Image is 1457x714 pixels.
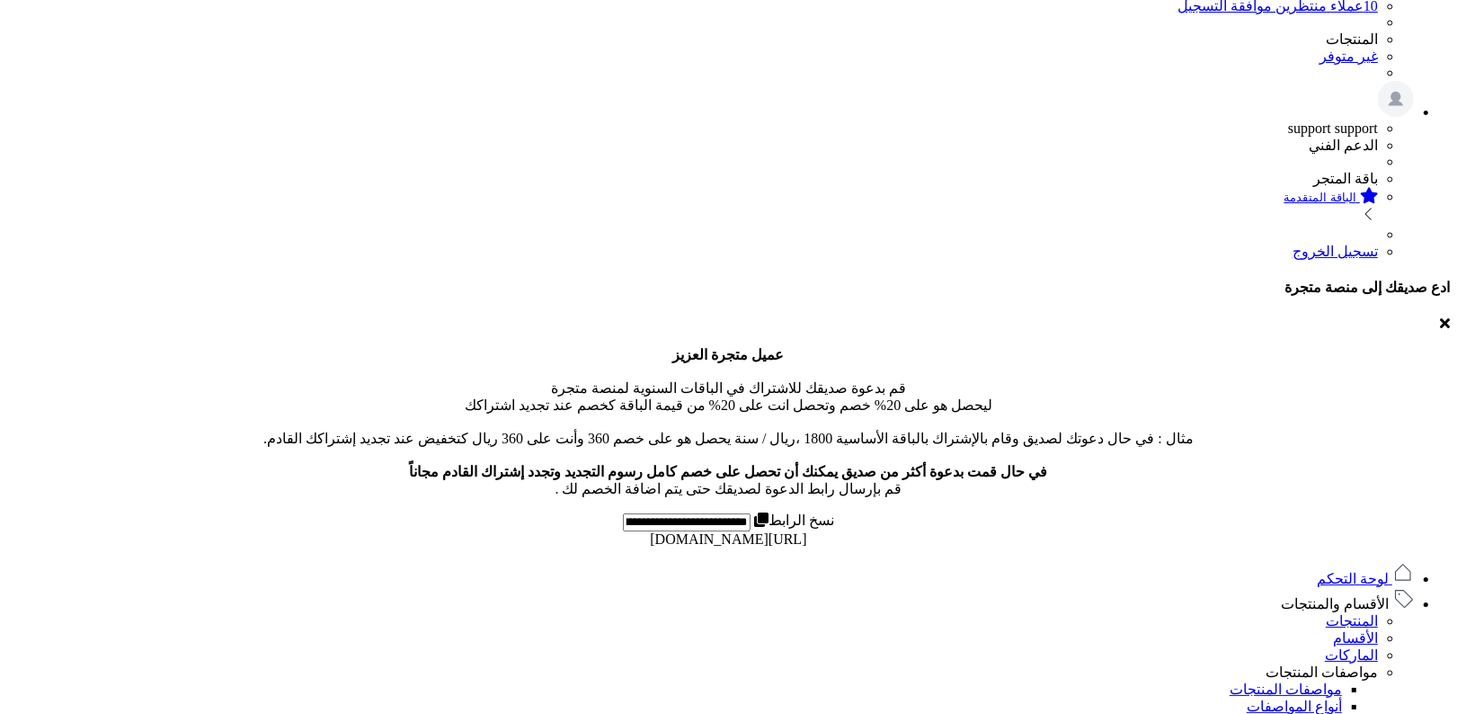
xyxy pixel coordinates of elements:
a: تسجيل الخروج [1293,244,1378,259]
span: support support [1288,120,1378,136]
p: قم بدعوة صديقك للاشتراك في الباقات السنوية لمنصة متجرة ليحصل هو على 20% خصم وتحصل انت على 20% من ... [7,346,1450,497]
a: غير متوفر [1319,49,1378,64]
div: [URL][DOMAIN_NAME] [7,531,1450,548]
a: الباقة المتقدمة [7,187,1378,227]
span: لوحة التحكم [1317,571,1389,586]
a: المنتجات [1326,613,1378,629]
small: الباقة المتقدمة [1284,191,1356,204]
li: الدعم الفني [7,137,1378,154]
a: الأقسام [1333,630,1378,646]
li: باقة المتجر [7,170,1378,187]
li: المنتجات [7,31,1378,48]
a: مواصفات المنتجات [1266,665,1378,680]
a: أنواع المواصفات [1247,699,1342,714]
span: الأقسام والمنتجات [1281,596,1389,611]
b: عميل متجرة العزيز [673,347,785,362]
h4: ادع صديقك إلى منصة متجرة [7,279,1450,296]
label: نسخ الرابط [751,513,834,528]
a: لوحة التحكم [1317,571,1414,586]
a: الماركات [1325,647,1378,663]
a: مواصفات المنتجات [1230,682,1342,697]
b: في حال قمت بدعوة أكثر من صديق يمكنك أن تحصل على خصم كامل رسوم التجديد وتجدد إشتراك القادم مجاناً [410,464,1048,479]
